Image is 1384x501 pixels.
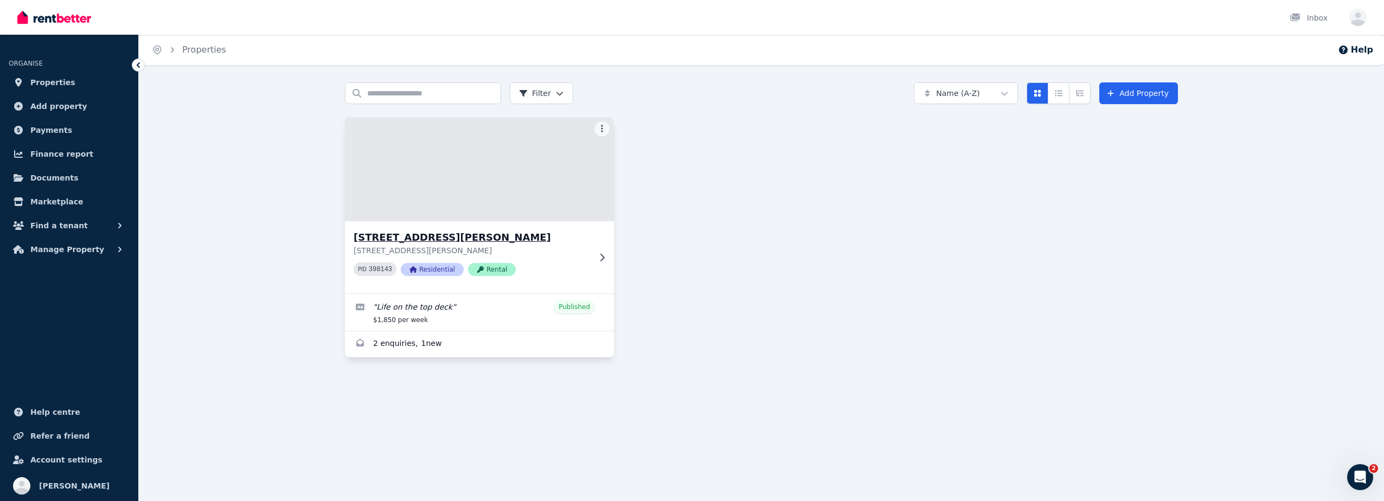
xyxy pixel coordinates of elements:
button: Name (A-Z) [914,82,1018,104]
iframe: Intercom live chat [1347,464,1373,490]
span: 2 [1369,464,1378,473]
button: Card view [1027,82,1048,104]
span: Manage Property [30,243,104,256]
button: Compact list view [1048,82,1069,104]
nav: Breadcrumb [139,35,239,65]
h3: [STREET_ADDRESS][PERSON_NAME] [354,230,590,245]
span: Account settings [30,453,102,466]
a: Properties [9,72,130,93]
span: Refer a friend [30,429,89,442]
span: Name (A-Z) [936,88,980,99]
span: [PERSON_NAME] [39,479,110,492]
button: Find a tenant [9,215,130,236]
div: View options [1027,82,1091,104]
span: Marketplace [30,195,83,208]
a: Account settings [9,449,130,471]
span: Payments [30,124,72,137]
span: Add property [30,100,87,113]
img: RentBetter [17,9,91,25]
span: Help centre [30,406,80,419]
a: Finance report [9,143,130,165]
a: Enquiries for 12/8 McCabe St, North Fremantle [345,331,614,357]
img: 12/8 McCabe St, North Fremantle [338,114,621,224]
a: Refer a friend [9,425,130,447]
span: Filter [519,88,551,99]
span: Properties [30,76,75,89]
span: ORGANISE [9,60,43,67]
span: Finance report [30,147,93,160]
span: Residential [401,263,464,276]
span: Documents [30,171,79,184]
button: Help [1338,43,1373,56]
div: Inbox [1290,12,1328,23]
button: More options [594,121,610,137]
a: Add Property [1099,82,1178,104]
a: Payments [9,119,130,141]
a: 12/8 McCabe St, North Fremantle[STREET_ADDRESS][PERSON_NAME][STREET_ADDRESS][PERSON_NAME]PID 3981... [345,117,614,293]
a: Marketplace [9,191,130,213]
small: PID [358,266,367,272]
button: Expanded list view [1069,82,1091,104]
a: Properties [182,44,226,55]
code: 398143 [369,266,392,273]
a: Add property [9,95,130,117]
a: Edit listing: Life on the top deck [345,294,614,331]
a: Help centre [9,401,130,423]
span: Find a tenant [30,219,88,232]
a: Documents [9,167,130,189]
p: [STREET_ADDRESS][PERSON_NAME] [354,245,590,256]
button: Manage Property [9,239,130,260]
span: Rental [468,263,516,276]
button: Filter [510,82,573,104]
